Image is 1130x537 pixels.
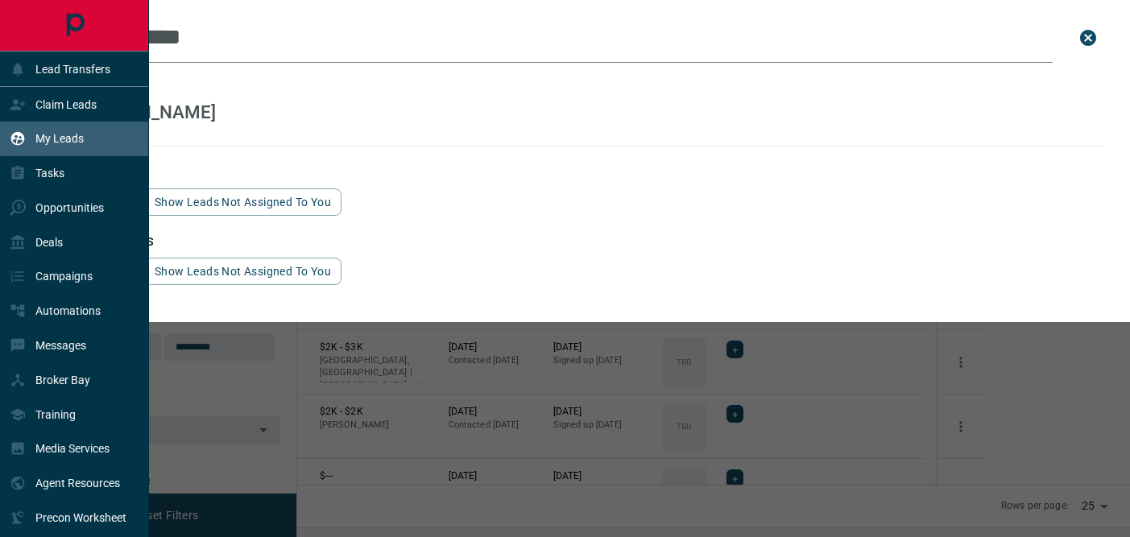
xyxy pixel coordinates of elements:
button: show leads not assigned to you [144,258,341,285]
h3: phone matches [61,235,1104,248]
button: show leads not assigned to you [144,188,341,216]
h3: email matches [61,166,1104,179]
h3: name matches [61,72,1104,85]
h3: id matches [61,304,1104,317]
button: close search bar [1072,22,1104,54]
